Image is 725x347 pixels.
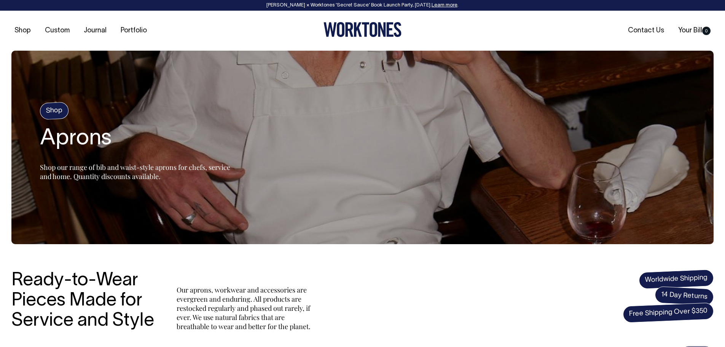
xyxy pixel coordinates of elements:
p: Our aprons, workwear and accessories are evergreen and enduring. All products are restocked regul... [177,285,314,331]
a: Journal [81,24,110,37]
span: 14 Day Returns [655,286,714,306]
a: Contact Us [625,24,667,37]
span: 0 [702,27,711,35]
a: Shop [11,24,34,37]
h3: Ready-to-Wear Pieces Made for Service and Style [11,271,160,331]
h4: Shop [40,102,69,120]
h2: Aprons [40,127,230,151]
span: Worldwide Shipping [639,269,714,289]
span: Shop our range of bib and waist-style aprons for chefs, service and home. Quantity discounts avai... [40,163,230,181]
a: Custom [42,24,73,37]
span: Free Shipping Over $350 [623,302,714,323]
div: [PERSON_NAME] × Worktones ‘Secret Sauce’ Book Launch Party, [DATE]. . [8,3,717,8]
a: Portfolio [118,24,150,37]
a: Your Bill0 [675,24,714,37]
a: Learn more [432,3,457,8]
